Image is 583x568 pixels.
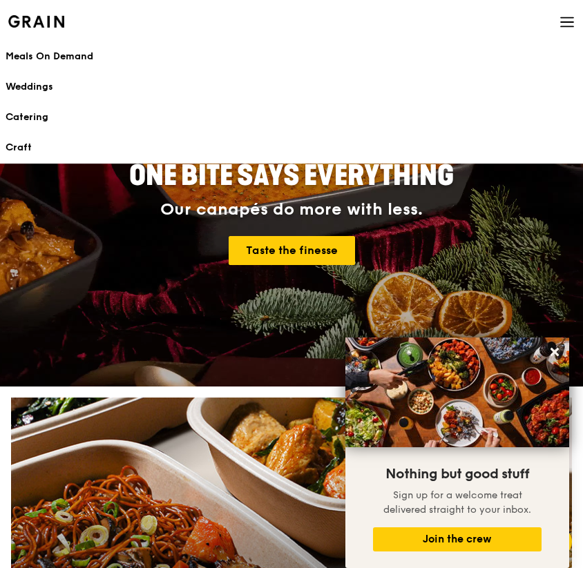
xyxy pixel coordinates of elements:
div: Meals On Demand [6,50,577,63]
a: Catering [6,102,577,133]
div: Catering [6,110,577,124]
button: Close [544,341,566,363]
span: ONE BITE SAYS EVERYTHING [129,159,454,193]
a: Craft [6,133,577,163]
button: Join the crew [373,527,542,551]
a: Taste the finesse [229,236,355,265]
div: Craft [6,141,577,155]
div: Our canapés do more with less. [72,200,512,219]
a: Weddings [6,72,577,102]
img: Grain [8,15,64,28]
div: Weddings [6,80,577,94]
span: Sign up for a welcome treat delivered straight to your inbox. [383,489,531,516]
span: Nothing but good stuff [385,466,529,482]
img: DSC07876-Edit02-Large.jpeg [345,337,569,447]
